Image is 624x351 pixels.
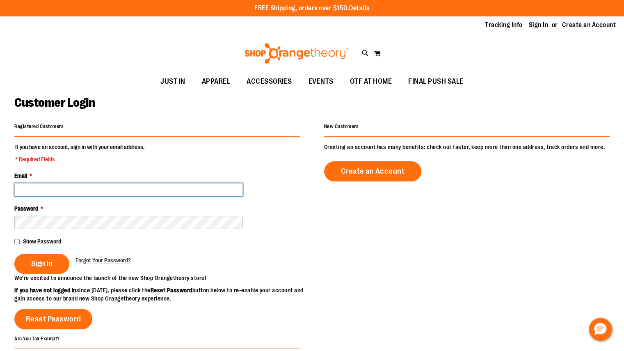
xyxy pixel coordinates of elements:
[152,72,194,91] a: JUST IN
[350,72,392,91] span: OTF AT HOME
[14,286,312,303] p: since [DATE], please click the button below to re-enable your account and gain access to our bran...
[151,287,192,294] strong: Reset Password
[26,314,81,323] span: Reset Password
[31,259,53,268] span: Sign In
[309,72,334,91] span: EVENTS
[300,72,342,91] a: EVENTS
[238,72,300,91] a: ACCESSORIES
[324,143,610,151] p: Creating an account has many benefits: check out faster, keep more than one address, track orders...
[194,72,239,91] a: APPAREL
[75,256,131,264] a: Forgot Your Password?
[342,72,400,91] a: OTF AT HOME
[243,43,350,64] img: Shop Orangetheory
[400,72,472,91] a: FINAL PUSH SALE
[15,155,144,163] span: * Required Fields
[324,161,422,181] a: Create an Account
[23,238,61,245] span: Show Password
[14,287,76,294] strong: If you have not logged in
[14,335,60,341] strong: Are You Tax Exempt?
[14,309,92,329] a: Reset Password
[14,172,27,179] span: Email
[341,167,405,176] span: Create an Account
[75,257,131,264] span: Forgot Your Password?
[14,96,95,110] span: Customer Login
[14,205,38,212] span: Password
[247,72,292,91] span: ACCESSORIES
[529,21,549,30] a: Sign In
[160,72,185,91] span: JUST IN
[324,124,359,129] strong: New Customers
[14,124,64,129] strong: Registered Customers
[562,21,616,30] a: Create an Account
[589,318,612,341] button: Hello, have a question? Let’s chat.
[14,143,145,163] legend: If you have an account, sign in with your email address.
[349,5,370,12] a: Details
[202,72,231,91] span: APPAREL
[485,21,523,30] a: Tracking Info
[408,72,464,91] span: FINAL PUSH SALE
[254,4,370,13] p: FREE Shipping, orders over $150.
[14,274,312,282] p: We’re excited to announce the launch of the new Shop Orangetheory store!
[14,254,69,274] button: Sign In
